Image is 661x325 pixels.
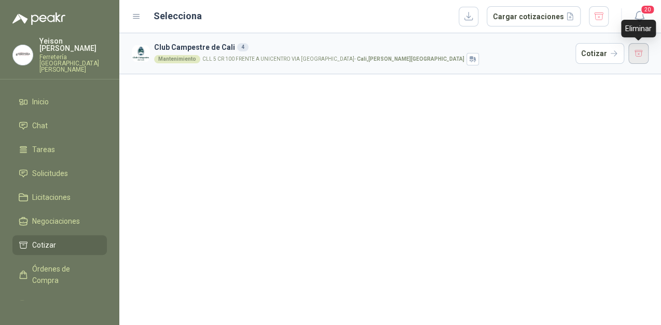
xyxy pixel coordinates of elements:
[39,54,107,73] p: Ferretería [GEOGRAPHIC_DATA][PERSON_NAME]
[12,92,107,112] a: Inicio
[357,56,464,62] strong: Cali , [PERSON_NAME][GEOGRAPHIC_DATA]
[32,144,55,155] span: Tareas
[630,7,649,26] button: 20
[132,45,150,63] img: Company Logo
[12,235,107,255] a: Cotizar
[575,43,624,64] button: Cotizar
[39,37,107,52] p: Yeison [PERSON_NAME]
[32,215,80,227] span: Negociaciones
[621,20,656,37] div: Eliminar
[32,299,71,310] span: Remisiones
[32,168,68,179] span: Solicitudes
[237,43,249,51] div: 4
[154,42,571,53] h3: Club Campestre de Cali
[32,120,48,131] span: Chat
[32,239,56,251] span: Cotizar
[12,164,107,183] a: Solicitudes
[12,116,107,136] a: Chat
[12,12,65,25] img: Logo peakr
[487,6,581,27] button: Cargar cotizaciones
[12,211,107,231] a: Negociaciones
[640,5,655,15] span: 20
[12,140,107,159] a: Tareas
[12,259,107,290] a: Órdenes de Compra
[32,263,97,286] span: Órdenes de Compra
[12,294,107,314] a: Remisiones
[12,187,107,207] a: Licitaciones
[202,57,464,62] p: CLL 5 CR 100 FRENTE A UNICENTRO VIA [GEOGRAPHIC_DATA] -
[32,192,71,203] span: Licitaciones
[32,96,49,107] span: Inicio
[13,45,33,65] img: Company Logo
[154,9,202,23] h2: Selecciona
[154,55,200,63] div: Mantenimiento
